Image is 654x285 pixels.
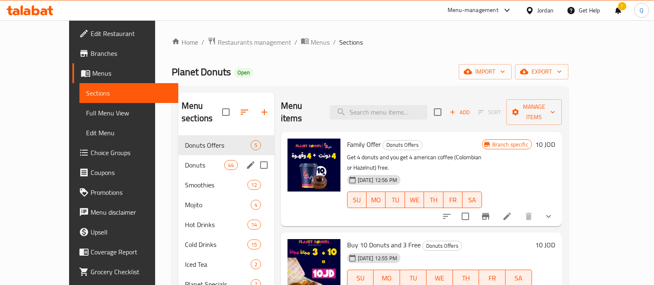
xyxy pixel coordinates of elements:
[489,141,532,148] span: Branch specific
[91,48,172,58] span: Branches
[456,272,476,284] span: TH
[448,108,471,117] span: Add
[347,138,381,151] span: Family Offer
[509,272,529,284] span: SA
[182,100,222,125] h2: Menu sections
[333,37,336,47] li: /
[178,235,274,254] div: Cold Drinks15
[423,241,462,251] span: Donuts Offers
[311,37,330,47] span: Menus
[247,239,261,249] div: items
[251,200,261,210] div: items
[178,135,274,155] div: Donuts Offers5
[217,103,235,121] span: Select all sections
[502,211,512,221] a: Edit menu item
[248,221,260,229] span: 14
[225,161,237,169] span: 44
[295,37,297,47] li: /
[386,192,405,208] button: TU
[178,215,274,235] div: Hot Drinks14
[347,152,482,173] p: Get 4 donuts and you get 4 american coffee (Colombian or Hazelnut) free.
[482,272,502,284] span: FR
[208,37,291,48] a: Restaurants management
[519,206,539,226] button: delete
[535,239,555,251] h6: 10 JOD
[185,259,251,269] span: Iced Tea
[247,220,261,230] div: items
[172,37,568,48] nav: breadcrumb
[92,68,172,78] span: Menus
[355,254,400,262] span: [DATE] 12:55 PM
[459,64,512,79] button: import
[446,106,473,119] button: Add
[185,140,251,150] span: Donuts Offers
[234,68,253,78] div: Open
[405,192,424,208] button: WE
[539,206,558,226] button: show more
[513,102,555,122] span: Manage items
[281,100,320,125] h2: Menu items
[185,180,247,190] span: Smoothies
[91,29,172,38] span: Edit Restaurant
[251,141,261,149] span: 5
[72,262,178,282] a: Grocery Checklist
[172,37,198,47] a: Home
[247,180,261,190] div: items
[185,239,247,249] span: Cold Drinks
[457,208,474,225] span: Select to update
[287,139,340,192] img: Family Offer
[466,194,478,206] span: SA
[403,272,423,284] span: TU
[462,192,482,208] button: SA
[244,159,257,171] button: edit
[224,160,237,170] div: items
[91,207,172,217] span: Menu disclaimer
[377,272,397,284] span: MO
[367,192,386,208] button: MO
[522,67,562,77] span: export
[330,105,427,120] input: search
[339,37,363,47] span: Sections
[408,194,421,206] span: WE
[248,181,260,189] span: 12
[91,247,172,257] span: Coverage Report
[185,160,224,170] div: Donuts
[218,37,291,47] span: Restaurants management
[234,69,253,76] span: Open
[251,201,261,209] span: 4
[248,241,260,249] span: 15
[383,140,422,150] div: Donuts Offers
[79,103,178,123] a: Full Menu View
[91,187,172,197] span: Promotions
[429,103,446,121] span: Select section
[640,6,643,15] span: Q
[347,192,367,208] button: SU
[443,192,462,208] button: FR
[72,242,178,262] a: Coverage Report
[72,63,178,83] a: Menus
[72,24,178,43] a: Edit Restaurant
[172,62,231,81] span: Planet Donuts
[185,200,251,210] span: Mojito
[72,202,178,222] a: Menu disclaimer
[370,194,382,206] span: MO
[91,148,172,158] span: Choice Groups
[389,194,401,206] span: TU
[515,64,568,79] button: export
[72,222,178,242] a: Upsell
[427,194,440,206] span: TH
[79,123,178,143] a: Edit Menu
[448,5,498,15] div: Menu-management
[355,176,400,184] span: [DATE] 12:56 PM
[201,37,204,47] li: /
[254,102,274,122] button: Add section
[535,139,555,150] h6: 10 JOD
[473,106,506,119] span: Select section first
[178,195,274,215] div: Mojito4
[251,261,261,268] span: 2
